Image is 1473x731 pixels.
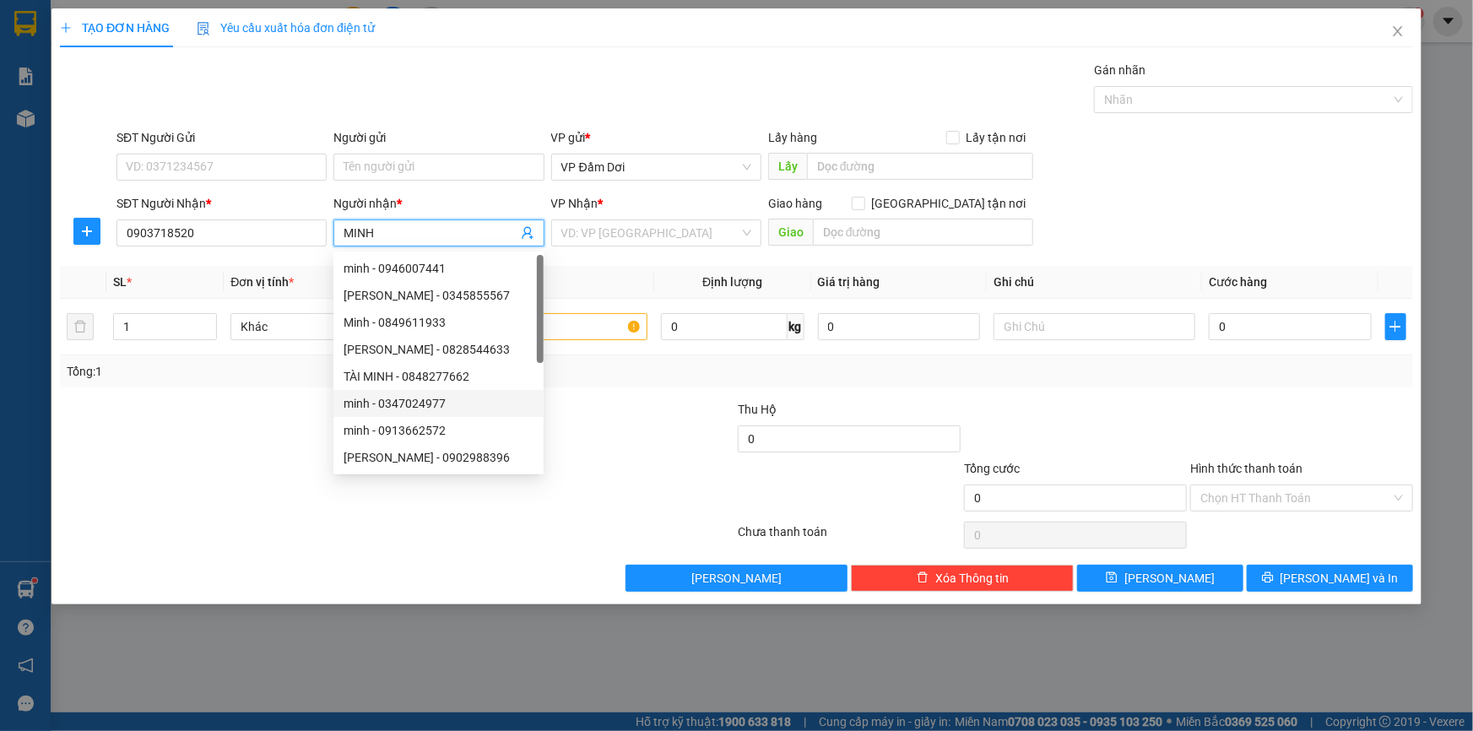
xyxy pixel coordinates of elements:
span: TẠO ĐƠN HÀNG [60,21,170,35]
span: Tổng cước [964,462,1020,475]
img: logo.jpg [21,21,106,106]
li: Hotline: 02839552959 [158,62,706,84]
input: Dọc đường [813,219,1033,246]
span: plus [1386,320,1405,333]
span: printer [1262,571,1274,585]
button: deleteXóa Thông tin [851,565,1074,592]
label: Hình thức thanh toán [1190,462,1302,475]
div: VP gửi [551,128,761,147]
span: Cước hàng [1209,275,1267,289]
div: [PERSON_NAME] - 0828544633 [344,340,533,359]
span: Giao [768,219,813,246]
span: save [1106,571,1118,585]
span: Lấy hàng [768,131,817,144]
span: Thu Hộ [738,403,777,416]
div: minh - 0946007441 [344,259,533,278]
span: VP Đầm Dơi [561,154,751,180]
label: Gán nhãn [1094,63,1145,77]
input: VD: Bàn, Ghế [446,313,647,340]
div: [PERSON_NAME] - 0345855567 [344,286,533,305]
div: Tổng: 1 [67,362,569,381]
div: TÀI MINH - 0848277662 [344,367,533,386]
span: Giá trị hàng [818,275,880,289]
th: Ghi chú [987,266,1202,299]
div: minh luân - 0828544633 [333,336,544,363]
div: minh - 0913662572 [333,417,544,444]
span: [PERSON_NAME] và In [1281,569,1399,588]
span: Khác [241,314,422,339]
div: minh - 0913662572 [344,421,533,440]
span: user-add [521,226,534,240]
div: minh - 0347024977 [333,390,544,417]
span: Giao hàng [768,197,822,210]
div: Minh - 0849611933 [344,313,533,332]
div: hoàng minh - 0345855567 [333,282,544,309]
div: TÀI MINH - 0848277662 [333,363,544,390]
button: delete [67,313,94,340]
span: plus [74,225,100,238]
div: [PERSON_NAME] - 0902988396 [344,448,533,467]
span: [GEOGRAPHIC_DATA] tận nơi [865,194,1033,213]
span: kg [788,313,804,340]
img: icon [197,22,210,35]
span: plus [60,22,72,34]
div: Người nhận [333,194,544,213]
input: Dọc đường [807,153,1033,180]
li: 26 Phó Cơ Điều, Phường 12 [158,41,706,62]
button: printer[PERSON_NAME] và In [1247,565,1413,592]
span: Định lượng [702,275,762,289]
span: Yêu cầu xuất hóa đơn điện tử [197,21,375,35]
div: minh - 0946007441 [333,255,544,282]
span: Lấy tận nơi [960,128,1033,147]
button: plus [1385,313,1406,340]
span: SL [113,275,127,289]
span: Xóa Thông tin [935,569,1009,588]
span: Đơn vị tính [230,275,294,289]
div: Người gửi [333,128,544,147]
input: Ghi Chú [994,313,1195,340]
div: Minh - 0849611933 [333,309,544,336]
input: 0 [818,313,981,340]
div: minh - 0347024977 [344,394,533,413]
b: GỬI : VP Đầm Dơi [21,122,203,150]
div: SĐT Người Gửi [116,128,327,147]
span: close [1391,24,1405,38]
button: save[PERSON_NAME] [1077,565,1243,592]
button: [PERSON_NAME] [625,565,848,592]
button: Close [1374,8,1422,56]
div: Chưa thanh toán [737,523,963,552]
span: delete [917,571,929,585]
button: plus [73,218,100,245]
span: VP Nhận [551,197,598,210]
span: [PERSON_NAME] [1124,569,1215,588]
div: SĐT Người Nhận [116,194,327,213]
span: Lấy [768,153,807,180]
span: [PERSON_NAME] [691,569,782,588]
div: MINH HẠNH - 0902988396 [333,444,544,471]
